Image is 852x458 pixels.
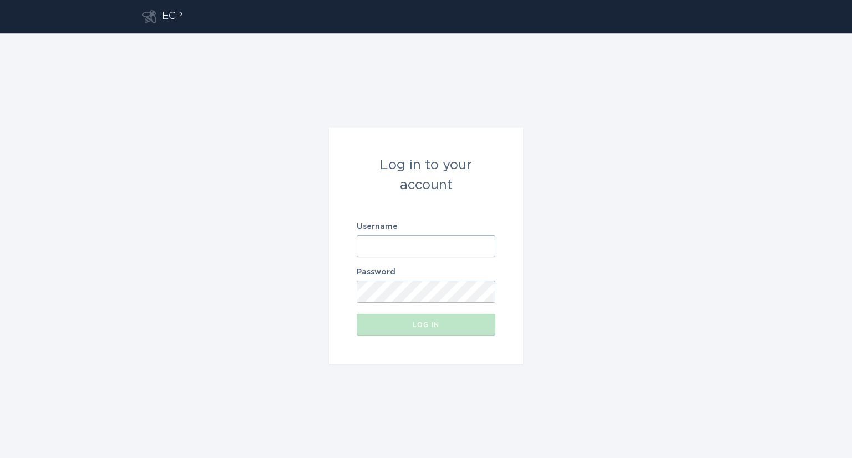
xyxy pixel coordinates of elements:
div: Log in to your account [357,155,495,195]
label: Password [357,268,495,276]
label: Username [357,223,495,231]
div: Log in [362,322,490,328]
button: Log in [357,314,495,336]
div: ECP [162,10,182,23]
button: Go to dashboard [142,10,156,23]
